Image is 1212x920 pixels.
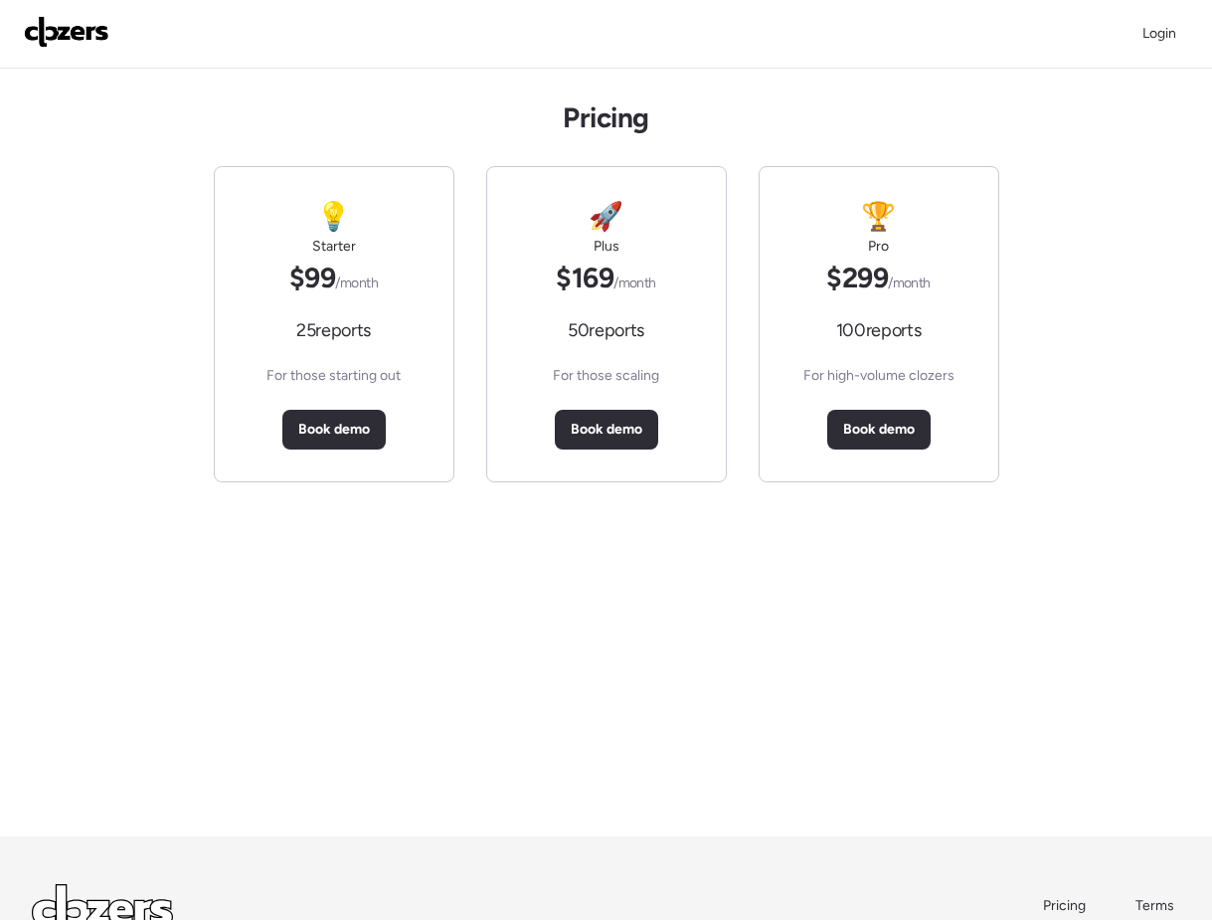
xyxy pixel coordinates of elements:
h1: Pricing [563,100,648,134]
a: Terms [1135,896,1180,916]
span: 100 reports [836,318,921,342]
h2: Pro [868,237,889,257]
span: $99 [289,261,378,294]
span: For those starting out [266,366,401,386]
span: 🚀 [589,199,622,233]
span: 25 reports [296,318,371,342]
span: /month [335,275,378,291]
span: Terms [1135,897,1174,914]
a: Pricing [1043,896,1088,916]
span: /month [613,275,656,291]
span: Login [1142,25,1176,42]
span: Book demo [843,420,915,440]
span: $169 [556,261,655,294]
span: 🏆 [861,199,895,233]
span: /month [888,275,931,291]
img: Logo [24,16,109,48]
span: $299 [826,261,930,294]
h2: Starter [312,237,356,257]
span: For high-volume clozers [803,366,954,386]
span: For those scaling [553,366,659,386]
span: Pricing [1043,897,1086,914]
span: Book demo [298,420,370,440]
span: 💡 [316,199,350,233]
h2: Plus [594,237,619,257]
span: 50 reports [568,318,644,342]
span: Book demo [571,420,642,440]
